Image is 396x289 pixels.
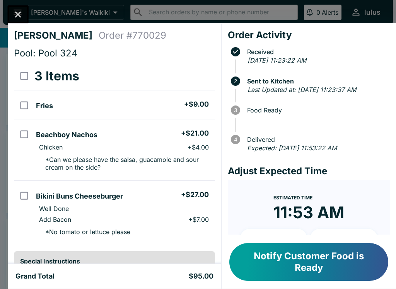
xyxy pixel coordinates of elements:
[189,272,213,281] h5: $95.00
[247,56,306,64] em: [DATE] 11:23:22 AM
[36,130,97,139] h5: Beachboy Nachos
[39,143,63,151] p: Chicken
[39,228,130,236] p: * No tomato or lettuce please
[14,30,99,41] h4: [PERSON_NAME]
[14,48,78,59] span: Pool: Pool 324
[184,100,209,109] h5: + $9.00
[36,101,53,110] h5: Fries
[39,205,69,212] p: Well Done
[34,68,79,84] h3: 3 Items
[229,243,388,281] button: Notify Customer Food is Ready
[243,136,390,143] span: Delivered
[310,229,377,248] button: + 20
[181,190,209,199] h5: + $27.00
[243,78,390,85] span: Sent to Kitchen
[188,143,209,151] p: + $4.00
[20,257,209,265] h6: Special Instructions
[234,107,237,113] text: 3
[36,192,123,201] h5: Bikini Buns Cheeseburger
[228,29,390,41] h4: Order Activity
[14,62,215,245] table: orders table
[247,144,337,152] em: Expected: [DATE] 11:53:22 AM
[243,48,390,55] span: Received
[234,78,237,84] text: 2
[234,136,237,143] text: 4
[228,165,390,177] h4: Adjust Expected Time
[39,216,71,223] p: Add Bacon
[99,30,166,41] h4: Order # 770029
[243,107,390,114] span: Food Ready
[273,195,312,201] span: Estimated Time
[240,229,307,248] button: + 10
[273,202,344,223] time: 11:53 AM
[15,272,55,281] h5: Grand Total
[181,129,209,138] h5: + $21.00
[188,216,209,223] p: + $7.00
[39,156,208,171] p: * Can we please have the salsa, guacamole and sour cream on the side?
[8,6,28,23] button: Close
[247,86,356,93] em: Last Updated at: [DATE] 11:23:37 AM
